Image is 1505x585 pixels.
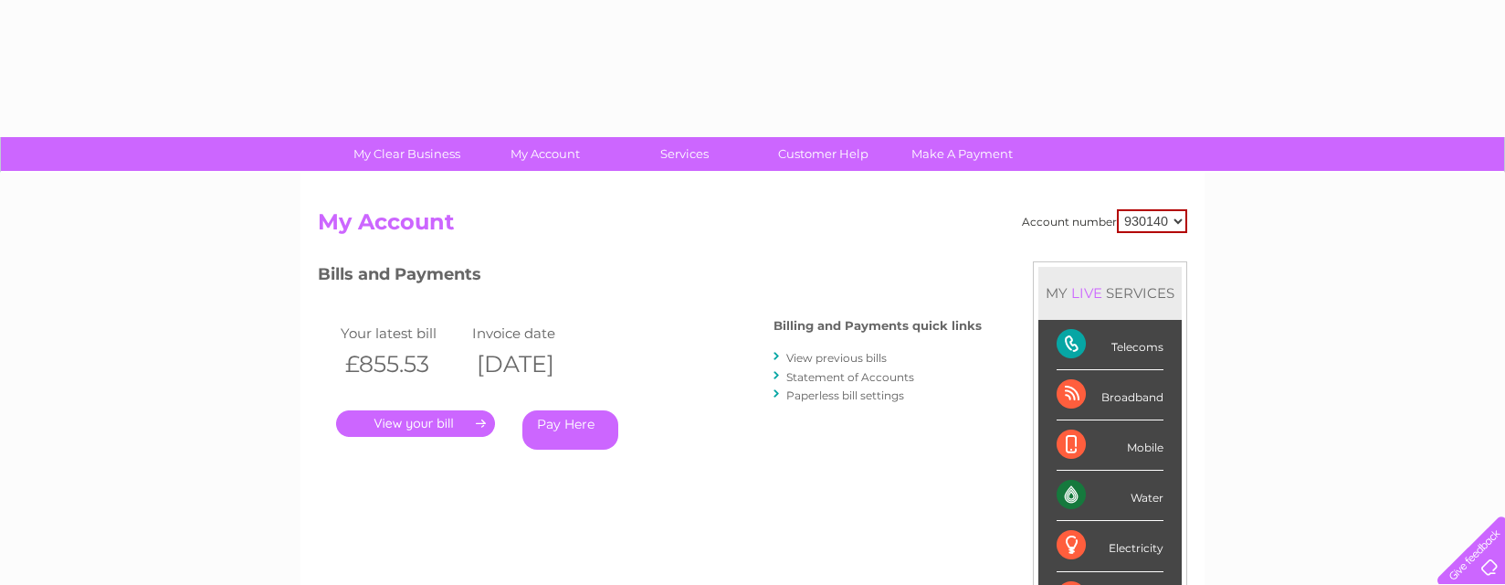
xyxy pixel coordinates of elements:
[1057,521,1163,571] div: Electricity
[1057,320,1163,370] div: Telecoms
[786,351,887,365] a: View previous bills
[887,137,1037,171] a: Make A Payment
[332,137,482,171] a: My Clear Business
[318,209,1187,244] h2: My Account
[786,370,914,384] a: Statement of Accounts
[468,321,599,346] td: Invoice date
[336,321,468,346] td: Your latest bill
[336,346,468,383] th: £855.53
[609,137,760,171] a: Services
[318,261,982,293] h3: Bills and Payments
[522,410,618,450] a: Pay Here
[1022,209,1187,233] div: Account number
[1057,370,1163,420] div: Broadband
[1057,420,1163,471] div: Mobile
[470,137,621,171] a: My Account
[1057,471,1163,521] div: Water
[786,388,904,402] a: Paperless bill settings
[748,137,899,171] a: Customer Help
[468,346,599,383] th: [DATE]
[1068,284,1106,302] div: LIVE
[774,319,982,333] h4: Billing and Payments quick links
[1038,267,1182,319] div: MY SERVICES
[336,410,495,437] a: .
